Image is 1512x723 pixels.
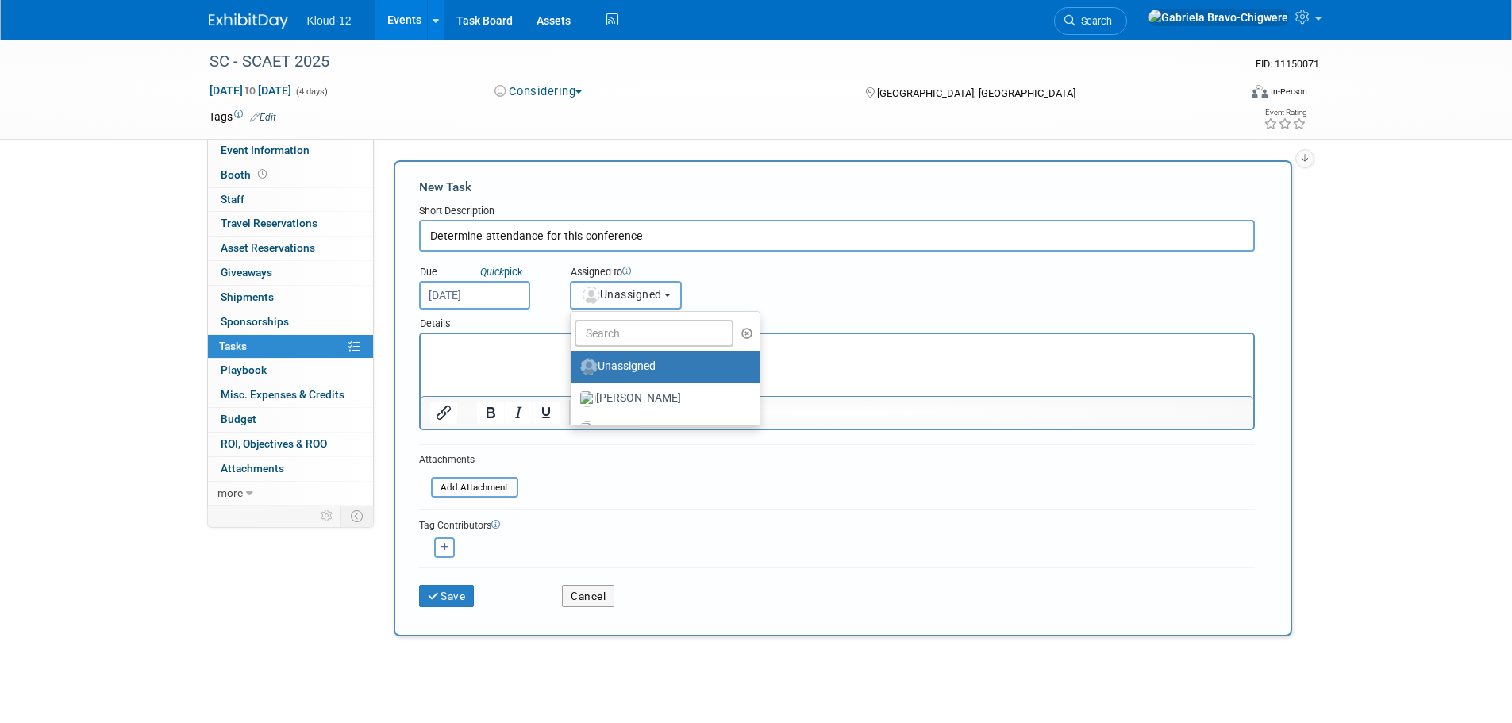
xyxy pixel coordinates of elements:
[1270,86,1307,98] div: In-Person
[307,14,352,27] span: Kloud-12
[221,315,289,328] span: Sponsorships
[419,204,1255,220] div: Short Description
[221,388,344,401] span: Misc. Expenses & Credits
[340,506,373,526] td: Toggle Event Tabs
[489,83,588,100] button: Considering
[208,163,373,187] a: Booth
[419,516,1255,533] div: Tag Contributors
[219,340,247,352] span: Tasks
[570,265,761,281] div: Assigned to
[1256,58,1319,70] span: Event ID: 11150071
[250,112,276,123] a: Edit
[221,193,244,206] span: Staff
[208,335,373,359] a: Tasks
[314,506,341,526] td: Personalize Event Tab Strip
[221,168,270,181] span: Booth
[570,281,683,310] button: Unassigned
[419,453,518,467] div: Attachments
[208,482,373,506] a: more
[419,179,1255,196] div: New Task
[580,358,598,375] img: Unassigned-User-Icon.png
[208,408,373,432] a: Budget
[209,109,276,125] td: Tags
[581,288,662,301] span: Unassigned
[1148,9,1289,26] img: Gabriela Bravo-Chigwere
[221,437,327,450] span: ROI, Objectives & ROO
[430,402,457,424] button: Insert/edit link
[208,212,373,236] a: Travel Reservations
[480,266,504,278] i: Quick
[221,363,267,376] span: Playbook
[243,84,258,97] span: to
[1075,15,1112,27] span: Search
[204,48,1214,76] div: SC - SCAET 2025
[208,383,373,407] a: Misc. Expenses & Credits
[208,359,373,383] a: Playbook
[221,217,317,229] span: Travel Reservations
[294,87,328,97] span: (4 days)
[1054,7,1127,35] a: Search
[1252,85,1268,98] img: Format-Inperson.png
[419,265,546,281] div: Due
[477,402,504,424] button: Bold
[221,462,284,475] span: Attachments
[579,417,744,443] label: [PERSON_NAME]
[217,486,243,499] span: more
[221,266,272,279] span: Giveaways
[208,261,373,285] a: Giveaways
[505,402,532,424] button: Italic
[877,87,1075,99] span: [GEOGRAPHIC_DATA], [GEOGRAPHIC_DATA]
[562,585,614,607] button: Cancel
[575,320,733,347] input: Search
[419,220,1255,252] input: Name of task or a short description
[579,354,744,379] label: Unassigned
[221,290,274,303] span: Shipments
[208,457,373,481] a: Attachments
[419,310,1255,333] div: Details
[208,310,373,334] a: Sponsorships
[255,168,270,180] span: Booth not reserved yet
[421,334,1253,396] iframe: Rich Text Area
[221,144,310,156] span: Event Information
[208,188,373,212] a: Staff
[221,241,315,254] span: Asset Reservations
[208,433,373,456] a: ROI, Objectives & ROO
[208,286,373,310] a: Shipments
[1145,83,1308,106] div: Event Format
[209,13,288,29] img: ExhibitDay
[208,237,373,260] a: Asset Reservations
[419,585,475,607] button: Save
[579,386,744,411] label: [PERSON_NAME]
[477,265,525,279] a: Quickpick
[1264,109,1306,117] div: Event Rating
[419,281,530,310] input: Due Date
[533,402,560,424] button: Underline
[221,413,256,425] span: Budget
[209,83,292,98] span: [DATE] [DATE]
[208,139,373,163] a: Event Information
